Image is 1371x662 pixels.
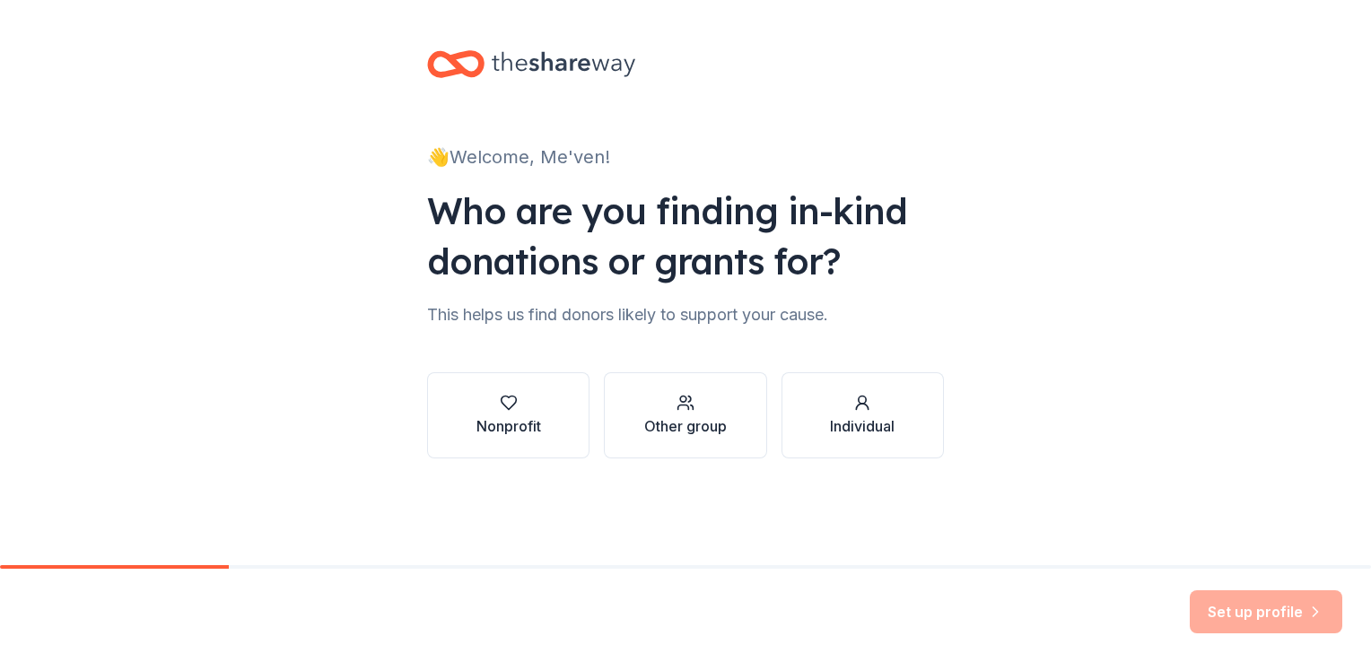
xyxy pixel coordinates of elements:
[427,143,944,171] div: 👋 Welcome, Me'ven!
[782,372,944,458] button: Individual
[427,372,589,458] button: Nonprofit
[427,186,944,286] div: Who are you finding in-kind donations or grants for?
[644,415,727,437] div: Other group
[830,415,895,437] div: Individual
[604,372,766,458] button: Other group
[476,415,541,437] div: Nonprofit
[427,301,944,329] div: This helps us find donors likely to support your cause.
